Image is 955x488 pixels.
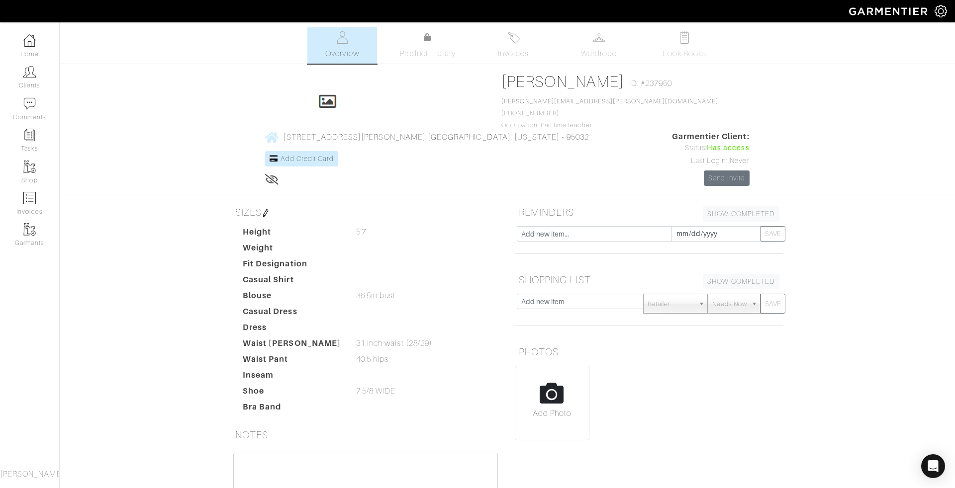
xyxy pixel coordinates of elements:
dt: Blouse [235,290,349,306]
span: ID: #237950 [629,78,672,89]
a: Wardrobe [564,27,634,64]
span: 40.5 hips [356,353,388,365]
dt: Dress [235,322,349,337]
dt: Fit Designation [235,258,349,274]
img: wardrobe-487a4870c1b7c33e795ec22d11cfc2ed9d08956e64fb3008fe2437562e282088.svg [593,31,605,44]
dt: Bra Band [235,401,349,417]
h5: SIZES [231,202,500,222]
dt: Waist [PERSON_NAME] [235,337,349,353]
img: orders-27d20c2124de7fd6de4e0e44c1d41de31381a507db9b33961299e4e07d508b8c.svg [507,31,520,44]
a: Look Books [650,27,719,64]
a: Product Library [393,32,463,60]
span: Retailer [648,294,694,314]
img: gear-icon-white-bd11855cb880d31180b6d7d6211b90ccbf57a29d726f0c71d8c61bd08dd39cc2.png [935,5,947,17]
span: 36.5in bust [356,290,396,302]
div: Status: [672,143,750,154]
h5: REMINDERS [515,202,783,222]
button: SAVE [761,294,785,314]
div: Open Intercom Messenger [921,454,945,478]
h5: NOTES [231,425,500,445]
dt: Casual Dress [235,306,349,322]
h5: SHOPPING LIST [515,270,783,290]
span: Look Books [663,48,707,60]
span: Invoices [498,48,528,60]
span: 7.5/8 WIDE [356,385,396,397]
a: Overview [307,27,377,64]
a: Add Credit Card [265,151,338,166]
img: garments-icon-b7da505a4dc4fd61783c78ac3ca0ef83fa9d6f193b1c9dc38574b1d14d53ca28.png [23,161,36,173]
img: clients-icon-6bae9207a08558b7cb47a8932f037763ab4055f8c8b6bfacd5dc20c3e0201464.png [23,66,36,78]
a: Invoices [478,27,548,64]
span: 5'7 [356,226,366,238]
span: Overview [325,48,359,60]
h5: PHOTOS [515,342,783,362]
dt: Inseam [235,369,349,385]
dt: Weight [235,242,349,258]
img: pen-cf24a1663064a2ec1b9c1bd2387e9de7a2fa800b781884d57f21acf72779bad2.png [262,209,270,217]
a: Send Invite [704,170,750,186]
span: Garmentier Client: [672,131,750,143]
input: Add new item... [517,226,672,242]
span: 31 inch waist (28/29) [356,337,432,349]
span: [PHONE_NUMBER] Occupation: Part time teacher [501,98,718,129]
a: [STREET_ADDRESS][PERSON_NAME] [GEOGRAPHIC_DATA], [US_STATE] - 95032 [265,131,588,143]
img: orders-icon-0abe47150d42831381b5fb84f609e132dff9fe21cb692f30cb5eec754e2cba89.png [23,192,36,204]
img: basicinfo-40fd8af6dae0f16599ec9e87c0ef1c0a1fdea2edbe929e3d69a839185d80c458.svg [336,31,349,44]
span: [STREET_ADDRESS][PERSON_NAME] [GEOGRAPHIC_DATA], [US_STATE] - 95032 [283,133,588,142]
img: todo-9ac3debb85659649dc8f770b8b6100bb5dab4b48dedcbae339e5042a72dfd3cc.svg [678,31,691,44]
span: Needs Now [712,294,747,314]
img: dashboard-icon-dbcd8f5a0b271acd01030246c82b418ddd0df26cd7fceb0bd07c9910d44c42f6.png [23,34,36,47]
img: reminder-icon-8004d30b9f0a5d33ae49ab947aed9ed385cf756f9e5892f1edd6e32f2345188e.png [23,129,36,141]
div: Last Login: Never [672,156,750,166]
a: SHOW COMPLETED [703,274,779,289]
a: [PERSON_NAME] [501,73,624,90]
span: Add Credit Card [281,155,334,163]
input: Add new item [517,294,644,309]
span: Has access [707,143,750,154]
img: comment-icon-a0a6a9ef722e966f86d9cbdc48e553b5cf19dbc54f86b18d962a5391bc8f6eb6.png [23,97,36,110]
span: Wardrobe [581,48,617,60]
a: [PERSON_NAME][EMAIL_ADDRESS][PERSON_NAME][DOMAIN_NAME] [501,98,718,105]
dt: Height [235,226,349,242]
button: SAVE [761,226,785,242]
dt: Waist Pant [235,353,349,369]
img: garments-icon-b7da505a4dc4fd61783c78ac3ca0ef83fa9d6f193b1c9dc38574b1d14d53ca28.png [23,223,36,236]
dt: Shoe [235,385,349,401]
a: SHOW COMPLETED [703,206,779,222]
img: garmentier-logo-header-white-b43fb05a5012e4ada735d5af1a66efaba907eab6374d6393d1fbf88cb4ef424d.png [844,2,935,20]
dt: Casual Shirt [235,274,349,290]
span: Product Library [400,48,456,60]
